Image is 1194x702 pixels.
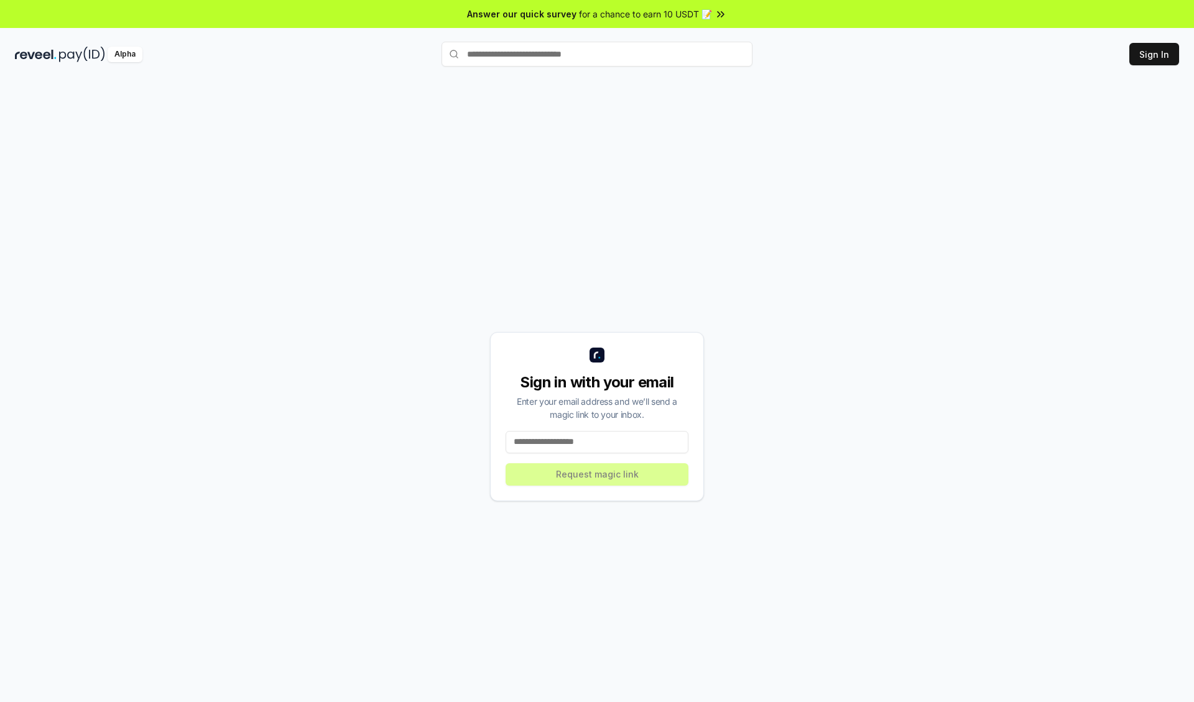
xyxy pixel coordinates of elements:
div: Sign in with your email [506,372,688,392]
img: logo_small [590,348,604,363]
img: reveel_dark [15,47,57,62]
span: Answer our quick survey [467,7,576,21]
span: for a chance to earn 10 USDT 📝 [579,7,712,21]
img: pay_id [59,47,105,62]
div: Alpha [108,47,142,62]
button: Sign In [1129,43,1179,65]
div: Enter your email address and we’ll send a magic link to your inbox. [506,395,688,421]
